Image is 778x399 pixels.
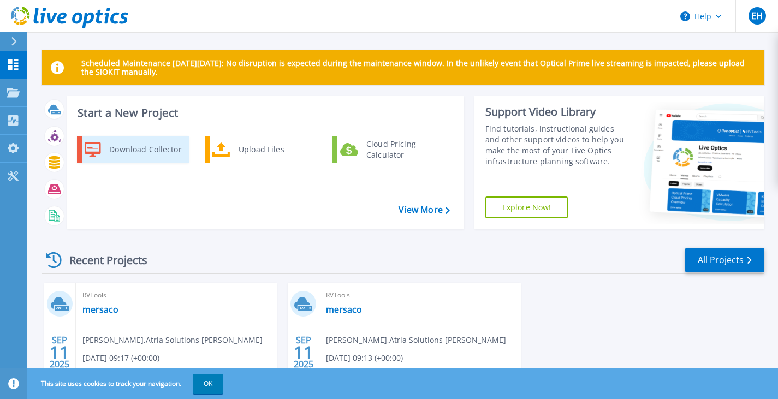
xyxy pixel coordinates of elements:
[42,247,162,273] div: Recent Projects
[82,352,159,364] span: [DATE] 09:17 (+00:00)
[485,196,568,218] a: Explore Now!
[82,334,263,346] span: [PERSON_NAME] , Atria Solutions [PERSON_NAME]
[50,348,69,357] span: 11
[233,139,314,160] div: Upload Files
[193,374,223,394] button: OK
[205,136,317,163] a: Upload Files
[49,332,70,372] div: SEP 2025
[30,374,223,394] span: This site uses cookies to track your navigation.
[326,352,403,364] span: [DATE] 09:13 (+00:00)
[104,139,186,160] div: Download Collector
[77,136,189,163] a: Download Collector
[361,139,442,160] div: Cloud Pricing Calculator
[332,136,444,163] a: Cloud Pricing Calculator
[294,348,313,357] span: 11
[326,304,362,315] a: mersaco
[485,105,630,119] div: Support Video Library
[399,205,449,215] a: View More
[82,304,118,315] a: mersaco
[485,123,630,167] div: Find tutorials, instructional guides and other support videos to help you make the most of your L...
[81,59,756,76] p: Scheduled Maintenance [DATE][DATE]: No disruption is expected during the maintenance window. In t...
[685,248,764,272] a: All Projects
[326,334,506,346] span: [PERSON_NAME] , Atria Solutions [PERSON_NAME]
[326,289,514,301] span: RVTools
[78,107,449,119] h3: Start a New Project
[82,289,270,301] span: RVTools
[293,332,314,372] div: SEP 2025
[751,11,763,20] span: EH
